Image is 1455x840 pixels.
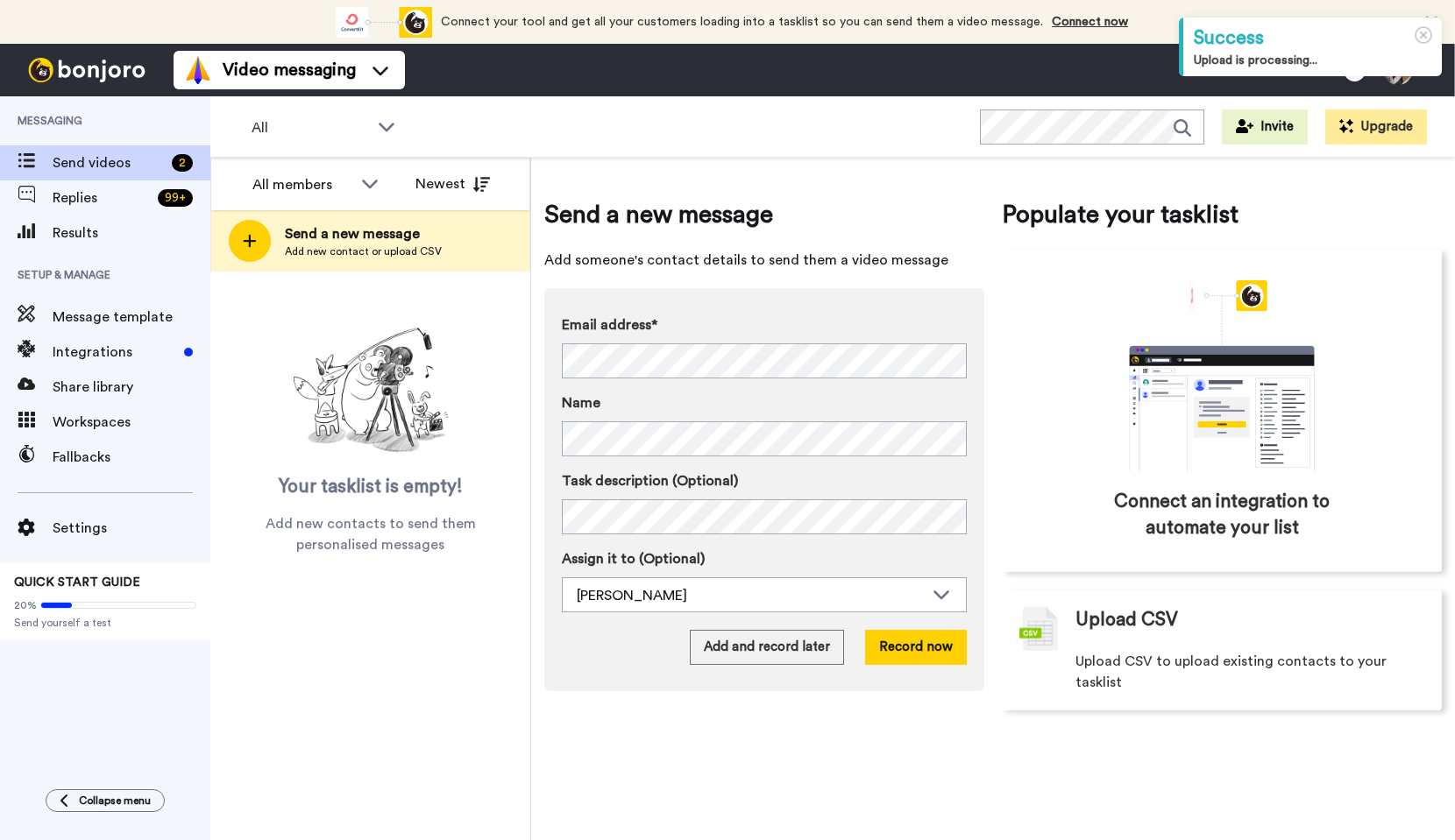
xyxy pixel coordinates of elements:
[53,377,210,398] span: Share library
[53,222,210,244] span: Results
[562,392,600,413] span: Name
[53,307,210,328] span: Message template
[283,321,458,461] img: ready-set-action.png
[14,616,196,630] span: Send yourself a test
[577,585,924,606] div: [PERSON_NAME]
[237,513,504,555] span: Add new contacts to send them personalised messages
[1075,607,1178,633] span: Upload CSV
[402,166,503,201] button: Newest
[562,548,967,569] label: Assign it to (Optional)
[285,244,442,258] span: Add new contact or upload CSV
[1052,16,1128,28] a: Connect now
[279,474,463,500] span: Your tasklist is empty!
[562,470,967,491] label: Task description (Optional)
[14,576,140,589] span: QUICK START GUIDE
[1325,109,1427,145] button: Upgrade
[1194,25,1431,52] div: Success
[1076,489,1367,541] span: Connect an integration to automate your list
[14,598,37,612] span: 20%
[53,342,177,363] span: Integrations
[53,152,165,173] span: Send videos
[223,58,356,82] span: Video messaging
[865,630,967,665] button: Record now
[53,187,151,208] span: Replies
[53,412,210,433] span: Workspaces
[1222,109,1308,145] button: Invite
[1075,651,1424,693] span: Upload CSV to upload existing contacts to your tasklist
[184,56,212,84] img: vm-color.svg
[1002,197,1442,232] span: Populate your tasklist
[1019,607,1058,651] img: csv-grey.png
[79,794,151,808] span: Collapse menu
[285,223,442,244] span: Send a new message
[53,518,210,539] span: Settings
[544,250,984,271] span: Add someone's contact details to send them a video message
[1090,280,1353,471] div: animation
[158,189,193,207] div: 99 +
[46,789,165,812] button: Collapse menu
[544,197,984,232] span: Send a new message
[252,117,369,138] span: All
[336,7,432,38] div: animation
[252,174,352,195] div: All members
[53,447,210,468] span: Fallbacks
[690,630,844,665] button: Add and record later
[441,16,1043,28] span: Connect your tool and get all your customers loading into a tasklist so you can send them a video...
[21,58,153,82] img: bj-logo-header-white.svg
[562,314,967,335] label: Email address*
[172,154,193,172] div: 2
[1194,52,1431,69] div: Upload is processing...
